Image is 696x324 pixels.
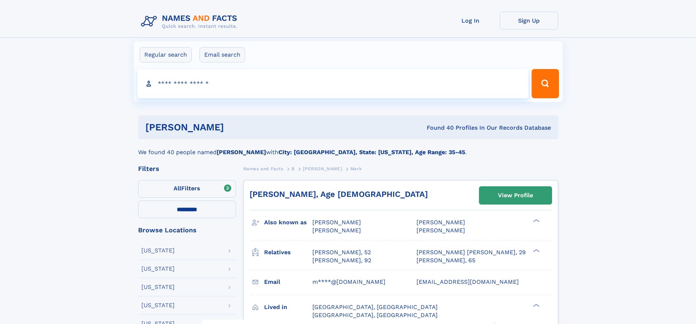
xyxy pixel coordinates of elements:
[303,166,342,171] span: [PERSON_NAME]
[292,166,295,171] span: B
[325,124,551,132] div: Found 40 Profiles In Our Records Database
[312,256,371,264] a: [PERSON_NAME], 92
[138,139,558,157] div: We found 40 people named with .
[441,12,500,30] a: Log In
[312,219,361,226] span: [PERSON_NAME]
[532,69,559,98] button: Search Button
[312,304,438,310] span: [GEOGRAPHIC_DATA], [GEOGRAPHIC_DATA]
[264,301,312,313] h3: Lived in
[417,278,519,285] span: [EMAIL_ADDRESS][DOMAIN_NAME]
[417,227,465,234] span: [PERSON_NAME]
[141,302,175,308] div: [US_STATE]
[278,149,465,156] b: City: [GEOGRAPHIC_DATA], State: [US_STATE], Age Range: 35-45
[140,47,192,62] label: Regular search
[312,312,438,319] span: [GEOGRAPHIC_DATA], [GEOGRAPHIC_DATA]
[531,218,540,223] div: ❯
[137,69,529,98] input: search input
[138,227,236,233] div: Browse Locations
[531,303,540,308] div: ❯
[145,123,326,132] h1: [PERSON_NAME]
[417,219,465,226] span: [PERSON_NAME]
[264,216,312,229] h3: Also known as
[417,248,526,256] a: [PERSON_NAME] [PERSON_NAME], 29
[292,164,295,173] a: B
[531,248,540,253] div: ❯
[312,227,361,234] span: [PERSON_NAME]
[199,47,245,62] label: Email search
[417,256,475,264] a: [PERSON_NAME], 65
[250,190,428,199] a: [PERSON_NAME], Age [DEMOGRAPHIC_DATA]
[264,276,312,288] h3: Email
[217,149,266,156] b: [PERSON_NAME]
[479,187,552,204] a: View Profile
[312,248,371,256] a: [PERSON_NAME], 52
[303,164,342,173] a: [PERSON_NAME]
[350,166,362,171] span: Mark
[243,164,284,173] a: Names and Facts
[138,12,243,31] img: Logo Names and Facts
[138,165,236,172] div: Filters
[500,12,558,30] a: Sign Up
[498,187,533,204] div: View Profile
[141,248,175,254] div: [US_STATE]
[138,180,236,198] label: Filters
[174,185,181,192] span: All
[141,266,175,272] div: [US_STATE]
[141,284,175,290] div: [US_STATE]
[264,246,312,259] h3: Relatives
